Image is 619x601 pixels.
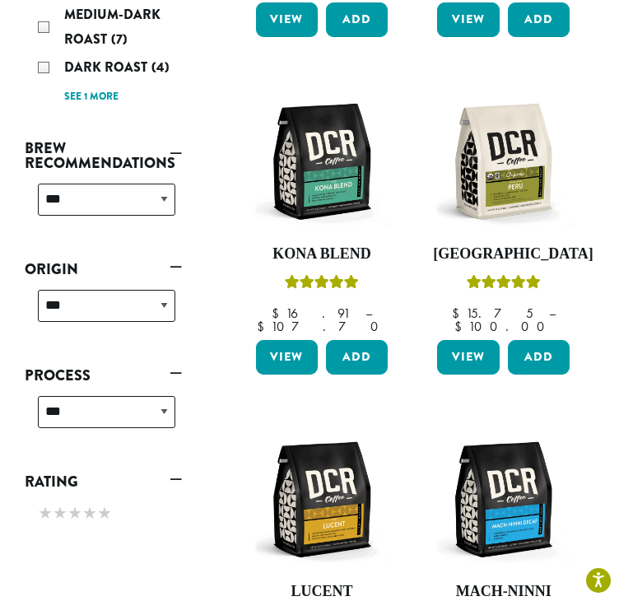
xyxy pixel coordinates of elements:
[257,318,271,335] span: $
[25,134,182,177] a: Brew Recommendations
[25,177,182,235] div: Brew Recommendations
[252,91,393,333] a: Kona BlendRated 5.00 out of 5
[64,58,151,77] span: Dark Roast
[437,340,499,375] a: View
[67,501,82,525] span: ★
[433,429,574,570] img: DCR-12oz-Mach-Ninni-Decaf-Stock-scaled.png
[452,305,533,322] bdi: 15.75
[151,58,170,77] span: (4)
[64,89,119,105] a: See 1 more
[111,30,128,49] span: (7)
[252,91,393,232] img: DCR-12oz-Kona-Blend-Stock-scaled.png
[433,91,574,333] a: [GEOGRAPHIC_DATA]Rated 4.83 out of 5
[272,305,286,322] span: $
[365,305,372,322] span: –
[454,318,468,335] span: $
[256,2,318,37] a: View
[467,273,541,297] div: Rated 4.83 out of 5
[433,91,574,232] img: DCR-12oz-FTO-Peru-Stock-scaled.png
[326,340,388,375] button: Add
[433,245,574,263] h4: [GEOGRAPHIC_DATA]
[437,2,499,37] a: View
[454,318,552,335] bdi: 100.00
[508,2,570,37] button: Add
[53,501,67,525] span: ★
[25,468,182,496] a: Rating
[252,583,393,601] h4: Lucent
[508,340,570,375] button: Add
[82,501,97,525] span: ★
[64,5,161,49] span: Medium-Dark Roast
[25,496,182,533] div: Rating
[326,2,388,37] button: Add
[38,501,53,525] span: ★
[285,273,359,297] div: Rated 5.00 out of 5
[97,501,112,525] span: ★
[452,305,466,322] span: $
[25,389,182,448] div: Process
[257,318,386,335] bdi: 107.70
[25,255,182,283] a: Origin
[25,283,182,342] div: Origin
[25,361,182,389] a: Process
[252,429,393,570] img: DCR-12oz-Lucent-Stock-scaled.png
[272,305,350,322] bdi: 16.91
[252,245,393,263] h4: Kona Blend
[256,340,318,375] a: View
[549,305,556,322] span: –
